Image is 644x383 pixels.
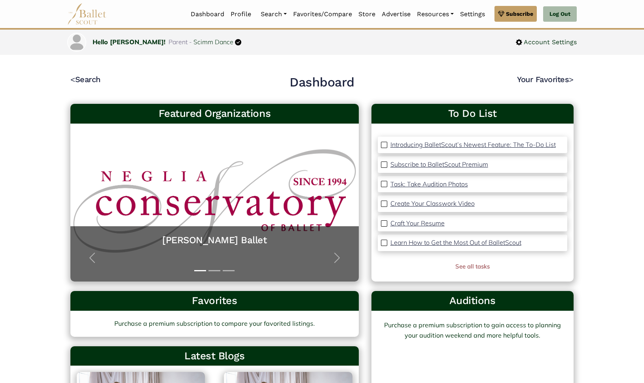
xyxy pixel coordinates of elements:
p: Learn How to Get the Most Out of BalletScout [390,238,521,246]
a: Purchase a premium subscription to gain access to planning your audition weekend and more helpful... [384,321,561,339]
a: Subscribe [494,6,537,22]
button: Slide 1 [194,266,206,275]
a: Store [355,6,379,23]
img: profile picture [68,34,85,51]
span: Subscribe [506,9,533,18]
h2: Dashboard [290,74,354,91]
a: Settings [457,6,488,23]
a: Task: Take Audition Photos [390,179,468,190]
a: Advertise [379,6,414,23]
p: Create Your Classwork Video [390,199,475,207]
h3: Favorites [77,294,352,308]
a: Resources [414,6,457,23]
a: Craft Your Resume [390,218,445,229]
a: Purchase a premium subscription to compare your favorited listings. [70,311,359,337]
a: Search [258,6,290,23]
a: Profile [227,6,254,23]
span: Account Settings [522,37,577,47]
a: Scimm Dance [193,38,233,46]
a: Subscribe to BalletScout Premium [390,160,488,170]
p: Subscribe to BalletScout Premium [390,160,488,168]
h3: Auditions [378,294,567,308]
a: Create Your Classwork Video [390,199,475,209]
a: See all tasks [455,263,490,270]
a: Account Settings [516,37,577,47]
code: < [70,74,75,84]
a: Favorites/Compare [290,6,355,23]
a: [PERSON_NAME] Ballet [78,234,351,246]
span: - [189,38,192,46]
a: Introducing BalletScout’s Newest Feature: The To-Do List [390,140,556,150]
h3: Latest Blogs [77,349,352,363]
button: Slide 2 [208,266,220,275]
p: Craft Your Resume [390,219,445,227]
a: Log Out [543,6,577,22]
a: Dashboard [188,6,227,23]
a: To Do List [378,107,567,120]
code: > [569,74,574,84]
p: Introducing BalletScout’s Newest Feature: The To-Do List [390,141,556,148]
h3: Featured Organizations [77,107,352,120]
img: gem.svg [498,9,504,18]
span: Parent [169,38,188,46]
button: Slide 3 [223,266,235,275]
a: Learn How to Get the Most Out of BalletScout [390,238,521,248]
a: Hello [PERSON_NAME]! [93,38,165,46]
p: Task: Take Audition Photos [390,180,468,188]
a: <Search [70,75,100,84]
a: Your Favorites [517,75,574,84]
